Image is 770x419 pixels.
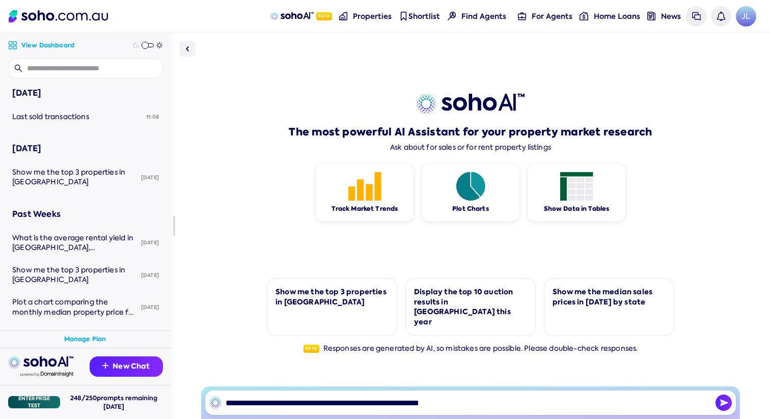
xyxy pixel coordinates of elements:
[736,6,756,26] a: Avatar of Jonathan Lui
[348,172,381,201] img: Feature 1 icon
[8,396,60,408] div: Enterprise Test
[12,265,125,285] span: Show me the top 3 properties in [GEOGRAPHIC_DATA]
[12,208,159,221] div: Past Weeks
[12,297,136,356] span: Plot a chart comparing the monthly median property price for proeprties between [GEOGRAPHIC_DATA]...
[8,259,137,291] a: Show me the top 3 properties in [GEOGRAPHIC_DATA]
[736,6,756,26] span: JL
[12,329,137,349] div: Show me 2 bedroom properties in Surry Hills, 2010 and Paddington, 2000 between $1.5M and $2M
[544,205,610,213] div: Show Data in Tables
[270,12,314,20] img: sohoAI logo
[12,167,125,187] span: Show me the top 3 properties in [GEOGRAPHIC_DATA]
[12,142,159,155] div: [DATE]
[8,161,137,193] a: Show me the top 3 properties in [GEOGRAPHIC_DATA]
[560,172,593,201] img: Feature 1 icon
[8,41,74,50] a: View Dashboard
[276,287,389,307] div: Show me the top 3 properties in [GEOGRAPHIC_DATA]
[686,6,706,26] a: Messages
[332,205,398,213] div: Track Market Trends
[12,329,132,369] span: Show me 2 bedroom properties in [GEOGRAPHIC_DATA], 2010 and [GEOGRAPHIC_DATA], 2000 between $1.5M...
[8,356,73,369] img: sohoai logo
[64,335,106,344] a: Manage Plan
[716,395,732,411] button: Send
[711,6,731,26] a: Notifications
[8,227,137,259] a: What is the average rental yield in [GEOGRAPHIC_DATA], [GEOGRAPHIC_DATA]
[580,12,588,20] img: for-agents-nav icon
[12,112,142,122] div: Last sold transactions
[12,265,137,285] div: Show me the top 3 properties in Sydney
[137,296,163,319] div: [DATE]
[661,11,681,21] span: News
[390,143,551,152] div: Ask about for sales or for rent property listings
[692,12,701,20] img: messages icon
[454,172,487,201] img: Feature 1 icon
[142,106,163,128] div: 11:08
[304,344,638,354] div: Responses are generated by AI, so mistakes are possible. Please double-check responses.
[594,11,640,21] span: Home Loans
[289,125,652,139] h1: The most powerful AI Assistant for your property market research
[461,11,506,21] span: Find Agents
[12,233,137,253] div: What is the average rental yield in Surry Hills, NSW
[8,323,137,355] a: Show me 2 bedroom properties in [GEOGRAPHIC_DATA], 2010 and [GEOGRAPHIC_DATA], 2000 between $1.5M...
[717,12,725,20] img: bell icon
[553,287,666,307] div: Show me the median sales prices in [DATE] by state
[102,362,108,369] img: Recommendation icon
[304,345,319,353] span: Beta
[399,12,408,20] img: shortlist-nav icon
[647,12,656,20] img: news-nav icon
[416,94,525,114] img: sohoai logo
[452,205,489,213] div: Plot Charts
[316,12,332,20] span: Beta
[532,11,572,21] span: For Agents
[12,112,89,121] span: Last sold transactions
[518,12,527,20] img: for-agents-nav icon
[181,43,194,55] img: Sidebar toggle icon
[12,233,133,262] span: What is the average rental yield in [GEOGRAPHIC_DATA], [GEOGRAPHIC_DATA]
[8,291,137,323] a: Plot a chart comparing the monthly median property price for proeprties between [GEOGRAPHIC_DATA]...
[8,106,142,128] a: Last sold transactions
[137,166,163,189] div: [DATE]
[64,394,163,411] div: 248 / 250 prompts remaining [DATE]
[12,167,137,187] div: Show me the top 3 properties in Sydney
[716,395,732,411] img: Send icon
[339,12,348,20] img: properties-nav icon
[414,287,527,327] div: Display the top 10 auction results in [GEOGRAPHIC_DATA] this year
[137,264,163,287] div: [DATE]
[137,328,163,351] div: [DATE]
[90,356,163,377] button: New Chat
[137,232,163,254] div: [DATE]
[353,11,392,21] span: Properties
[12,297,137,317] div: Plot a chart comparing the monthly median property price for proeprties between Surry Hills and P...
[408,11,440,21] span: Shortlist
[12,87,159,100] div: [DATE]
[20,372,73,377] img: Data provided by Domain Insight
[448,12,456,20] img: Find agents icon
[9,10,108,22] img: Soho Logo
[209,397,222,409] img: SohoAI logo black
